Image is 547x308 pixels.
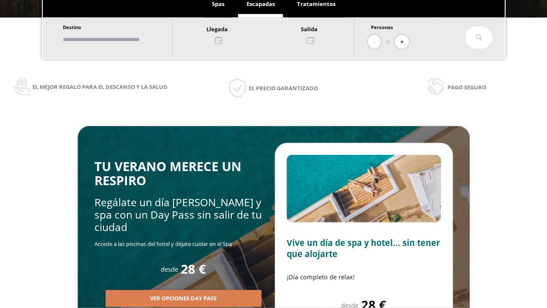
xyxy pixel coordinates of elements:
span: Pago seguro [447,83,486,92]
span: Destino [63,24,81,30]
span: Personas [371,24,393,30]
span: Accede a las piscinas del hotel y déjate cuidar en el Spa [94,240,232,248]
span: El mejor regalo para el descanso y la salud [32,82,168,92]
button: - [368,35,381,49]
img: Slide2.BHA6Qswy.webp [287,155,441,222]
span: Vive un día de spa y hotel... sin tener que alojarte [287,237,440,260]
button: + [395,35,409,49]
span: TU VERANO MERECE UN RESPIRO [94,158,241,189]
span: 0 [386,37,389,47]
span: Ver opciones Day Pass [150,294,217,303]
button: Ver opciones Day Pass [106,290,262,307]
span: ¡Día completo de relax! [287,272,355,281]
span: 28 € [181,262,206,276]
span: El precio garantizado [249,83,318,93]
span: desde [161,265,178,273]
a: Ver opciones Day Pass [106,294,262,302]
span: Regálate un día [PERSON_NAME] y spa con un Day Pass sin salir de tu ciudad [94,195,262,234]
